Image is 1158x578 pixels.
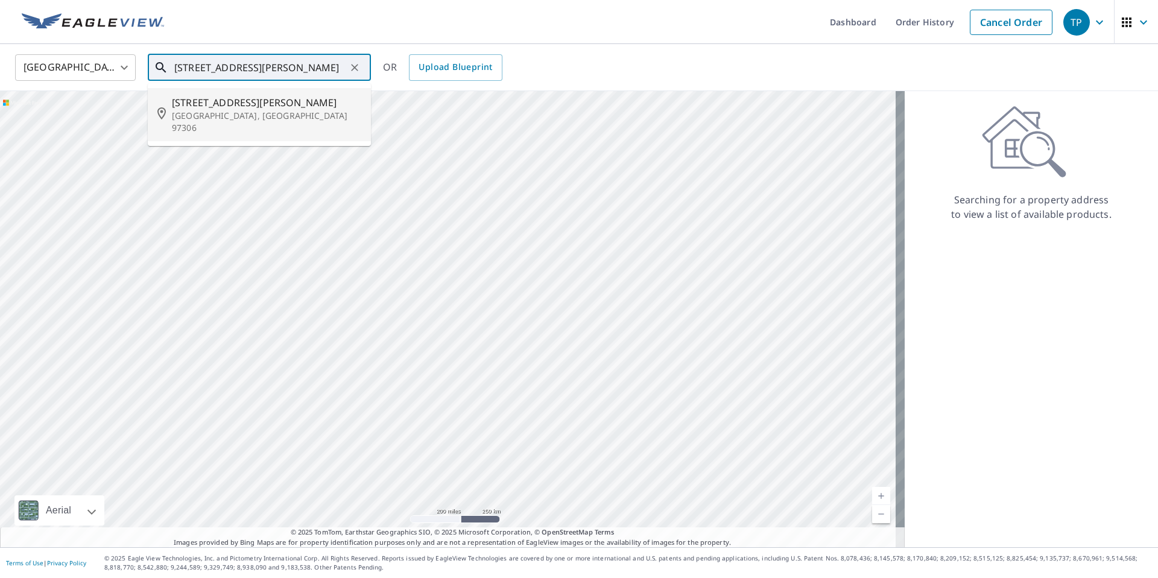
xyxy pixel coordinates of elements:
[951,192,1112,221] p: Searching for a property address to view a list of available products.
[6,559,86,567] p: |
[291,527,615,538] span: © 2025 TomTom, Earthstar Geographics SIO, © 2025 Microsoft Corporation, ©
[872,505,890,523] a: Current Level 5, Zoom Out
[383,54,502,81] div: OR
[22,13,164,31] img: EV Logo
[419,60,492,75] span: Upload Blueprint
[172,110,361,134] p: [GEOGRAPHIC_DATA], [GEOGRAPHIC_DATA] 97306
[172,95,361,110] span: [STREET_ADDRESS][PERSON_NAME]
[409,54,502,81] a: Upload Blueprint
[15,51,136,84] div: [GEOGRAPHIC_DATA]
[104,554,1152,572] p: © 2025 Eagle View Technologies, Inc. and Pictometry International Corp. All Rights Reserved. Repo...
[174,51,346,84] input: Search by address or latitude-longitude
[6,559,43,567] a: Terms of Use
[1063,9,1090,36] div: TP
[42,495,75,526] div: Aerial
[47,559,86,567] a: Privacy Policy
[542,527,592,536] a: OpenStreetMap
[970,10,1052,35] a: Cancel Order
[872,487,890,505] a: Current Level 5, Zoom In
[14,495,104,526] div: Aerial
[346,59,363,76] button: Clear
[595,527,615,536] a: Terms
